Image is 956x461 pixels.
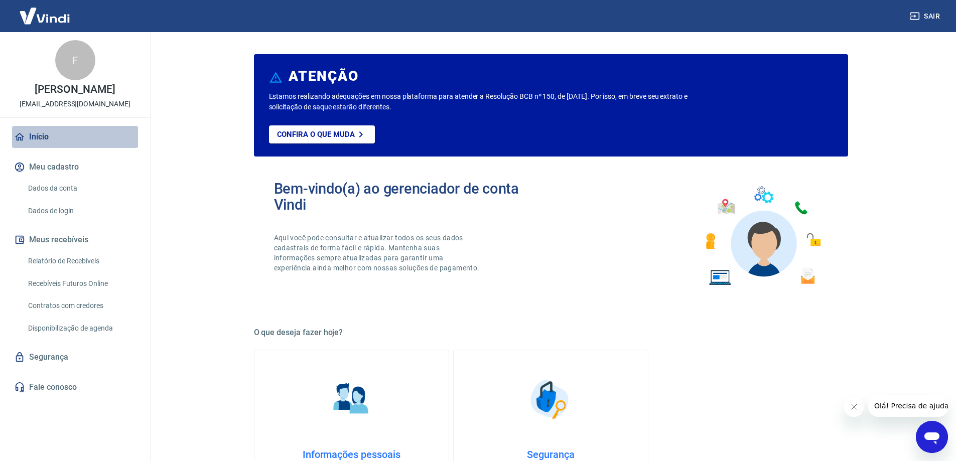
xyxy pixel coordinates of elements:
div: F [55,40,95,80]
img: Segurança [525,374,576,424]
iframe: Botão para abrir a janela de mensagens [916,421,948,453]
a: Contratos com credores [24,295,138,316]
h5: O que deseja fazer hoje? [254,328,848,338]
p: Estamos realizando adequações em nossa plataforma para atender a Resolução BCB nº 150, de [DATE].... [269,91,720,112]
span: Olá! Precisa de ajuda? [6,7,84,15]
a: Disponibilização de agenda [24,318,138,339]
a: Fale conosco [12,376,138,398]
a: Segurança [12,346,138,368]
h2: Bem-vindo(a) ao gerenciador de conta Vindi [274,181,551,213]
a: Início [12,126,138,148]
p: [PERSON_NAME] [35,84,115,95]
a: Dados da conta [24,178,138,199]
button: Meu cadastro [12,156,138,178]
img: Informações pessoais [326,374,376,424]
h6: ATENÇÃO [289,71,358,81]
button: Meus recebíveis [12,229,138,251]
h4: Informações pessoais [270,448,433,460]
iframe: Fechar mensagem [844,397,864,417]
img: Imagem de um avatar masculino com diversos icones exemplificando as funcionalidades do gerenciado... [697,181,828,291]
a: Dados de login [24,201,138,221]
h4: Segurança [470,448,632,460]
p: Confira o que muda [277,130,355,139]
a: Confira o que muda [269,125,375,143]
a: Relatório de Recebíveis [24,251,138,271]
img: Vindi [12,1,77,31]
p: [EMAIL_ADDRESS][DOMAIN_NAME] [20,99,130,109]
button: Sair [908,7,944,26]
p: Aqui você pode consultar e atualizar todos os seus dados cadastrais de forma fácil e rápida. Mant... [274,233,482,273]
a: Recebíveis Futuros Online [24,273,138,294]
iframe: Mensagem da empresa [868,395,948,417]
